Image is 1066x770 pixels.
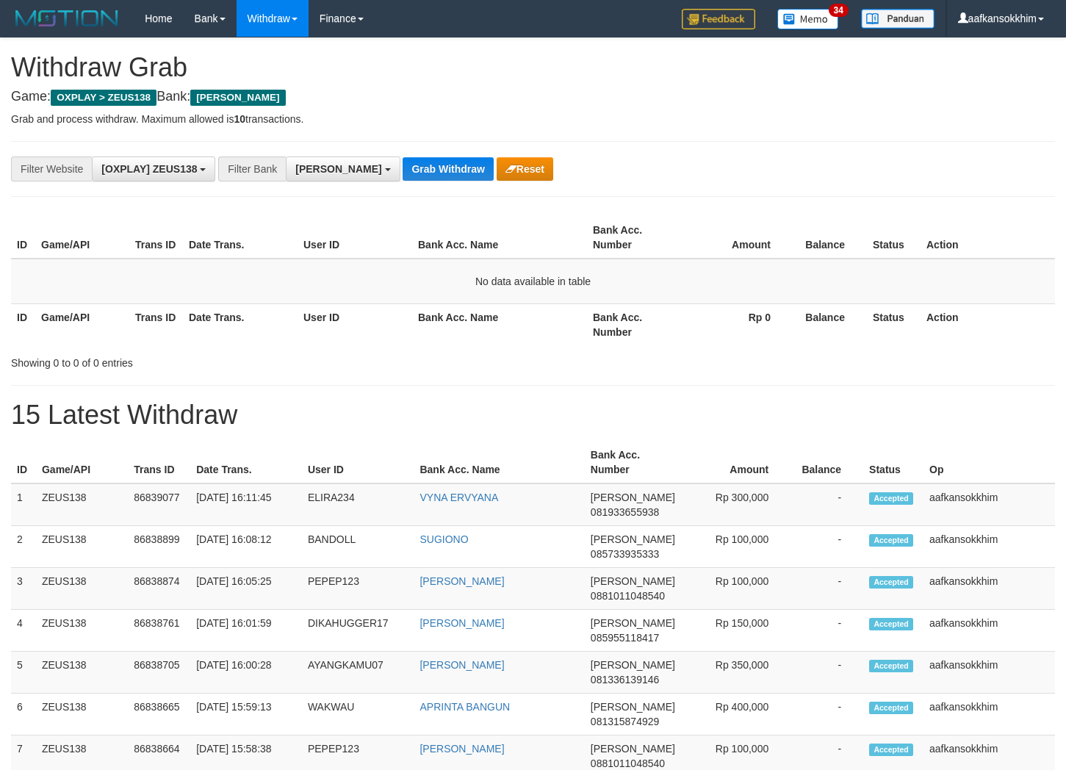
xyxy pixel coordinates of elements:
th: Bank Acc. Number [587,217,681,259]
th: User ID [298,217,412,259]
td: ZEUS138 [36,652,128,694]
th: ID [11,442,36,483]
h4: Game: Bank: [11,90,1055,104]
span: Copy 081315874929 to clipboard [591,716,659,727]
td: PEPEP123 [302,568,414,610]
th: Action [921,303,1055,345]
th: Game/API [35,303,129,345]
td: 86838761 [128,610,190,652]
span: [PERSON_NAME] [591,533,675,545]
td: 3 [11,568,36,610]
th: Balance [791,442,863,483]
span: [PERSON_NAME] [295,163,381,175]
td: - [791,610,863,652]
th: Status [863,442,923,483]
td: - [791,652,863,694]
th: Bank Acc. Name [412,217,587,259]
td: Rp 400,000 [681,694,791,735]
td: aafkansokkhim [923,526,1055,568]
th: ID [11,217,35,259]
img: Feedback.jpg [682,9,755,29]
th: Trans ID [129,303,183,345]
th: Op [923,442,1055,483]
td: 4 [11,610,36,652]
th: Balance [793,217,867,259]
h1: Withdraw Grab [11,53,1055,82]
td: ZEUS138 [36,694,128,735]
span: Copy 0881011048540 to clipboard [591,758,665,769]
th: Date Trans. [183,217,298,259]
td: aafkansokkhim [923,694,1055,735]
a: [PERSON_NAME] [419,659,504,671]
th: Game/API [36,442,128,483]
td: [DATE] 16:00:28 [190,652,302,694]
td: Rp 150,000 [681,610,791,652]
button: [OXPLAY] ZEUS138 [92,156,215,181]
td: 86838705 [128,652,190,694]
td: aafkansokkhim [923,483,1055,526]
td: 86838665 [128,694,190,735]
span: 34 [829,4,849,17]
div: Showing 0 to 0 of 0 entries [11,350,433,370]
td: 2 [11,526,36,568]
th: Balance [793,303,867,345]
td: - [791,568,863,610]
td: DIKAHUGGER17 [302,610,414,652]
span: [PERSON_NAME] [190,90,285,106]
td: 6 [11,694,36,735]
span: Accepted [869,492,913,505]
td: [DATE] 16:11:45 [190,483,302,526]
td: - [791,526,863,568]
td: [DATE] 16:05:25 [190,568,302,610]
td: [DATE] 15:59:13 [190,694,302,735]
th: Amount [681,217,793,259]
span: Copy 081336139146 to clipboard [591,674,659,686]
span: [PERSON_NAME] [591,743,675,755]
span: Accepted [869,660,913,672]
span: OXPLAY > ZEUS138 [51,90,156,106]
span: [PERSON_NAME] [591,701,675,713]
span: [PERSON_NAME] [591,492,675,503]
span: Accepted [869,702,913,714]
span: Copy 0881011048540 to clipboard [591,590,665,602]
div: Filter Website [11,156,92,181]
td: 86838899 [128,526,190,568]
a: SUGIONO [419,533,468,545]
strong: 10 [234,113,245,125]
th: Date Trans. [183,303,298,345]
img: Button%20Memo.svg [777,9,839,29]
span: Copy 085955118417 to clipboard [591,632,659,644]
td: [DATE] 16:08:12 [190,526,302,568]
th: Game/API [35,217,129,259]
td: Rp 300,000 [681,483,791,526]
button: [PERSON_NAME] [286,156,400,181]
td: ELIRA234 [302,483,414,526]
td: ZEUS138 [36,610,128,652]
span: Accepted [869,534,913,547]
th: Bank Acc. Name [414,442,584,483]
td: 1 [11,483,36,526]
th: Trans ID [129,217,183,259]
span: Accepted [869,618,913,630]
th: Bank Acc. Number [587,303,681,345]
th: Bank Acc. Number [585,442,681,483]
span: Accepted [869,744,913,756]
td: Rp 350,000 [681,652,791,694]
th: Trans ID [128,442,190,483]
td: 5 [11,652,36,694]
th: Date Trans. [190,442,302,483]
td: WAKWAU [302,694,414,735]
td: aafkansokkhim [923,652,1055,694]
span: Accepted [869,576,913,589]
img: panduan.png [861,9,934,29]
button: Reset [497,157,553,181]
button: Grab Withdraw [403,157,493,181]
td: ZEUS138 [36,526,128,568]
td: ZEUS138 [36,568,128,610]
td: No data available in table [11,259,1055,304]
span: [PERSON_NAME] [591,575,675,587]
td: AYANGKAMU07 [302,652,414,694]
a: APRINTA BANGUN [419,701,510,713]
span: [PERSON_NAME] [591,617,675,629]
td: 86838874 [128,568,190,610]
